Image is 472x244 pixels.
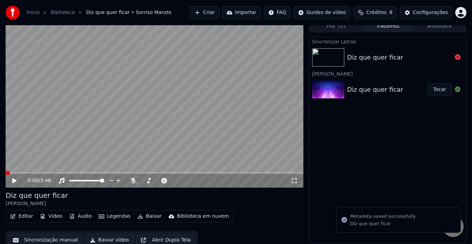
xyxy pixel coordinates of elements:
div: Diz que quer ficar [6,190,68,200]
img: youka [6,6,20,20]
div: Metadata saved successfully [350,213,416,220]
div: [PERSON_NAME] [309,69,466,78]
button: Biblioteca [414,21,465,32]
div: Diz que quer ficar [347,85,403,95]
div: Sincronizar Letras [309,37,466,46]
button: Importar [222,6,261,19]
nav: breadcrumb [27,9,171,16]
button: Trabalhos [362,21,414,32]
span: 3:46 [40,177,51,184]
div: [PERSON_NAME] [6,200,68,207]
button: Baixar [135,211,164,221]
button: FAQ [264,6,291,19]
span: 0:00 [27,177,38,184]
div: / [27,177,44,184]
a: Biblioteca [51,9,75,16]
div: Biblioteca em nuvem [177,213,229,220]
a: Início [27,9,40,16]
button: Legendas [96,211,133,221]
span: Créditos [366,9,387,16]
div: Diz que quer ficar [347,53,403,62]
button: Áudio [66,211,94,221]
span: 8 [389,9,393,16]
div: Configurações [413,9,448,16]
span: Diz que quer ficar • Sorriso Maroto [86,9,171,16]
span: ( 1 ) [338,23,345,30]
button: Fila [310,21,362,32]
button: Editar [7,211,36,221]
button: Créditos8 [353,6,397,19]
button: Configurações [400,6,452,19]
button: Criar [190,6,219,19]
button: Vídeo [37,211,65,221]
button: Tocar [427,83,452,96]
button: Guides de vídeo [294,6,351,19]
div: Diz que quer ficar [350,221,416,227]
